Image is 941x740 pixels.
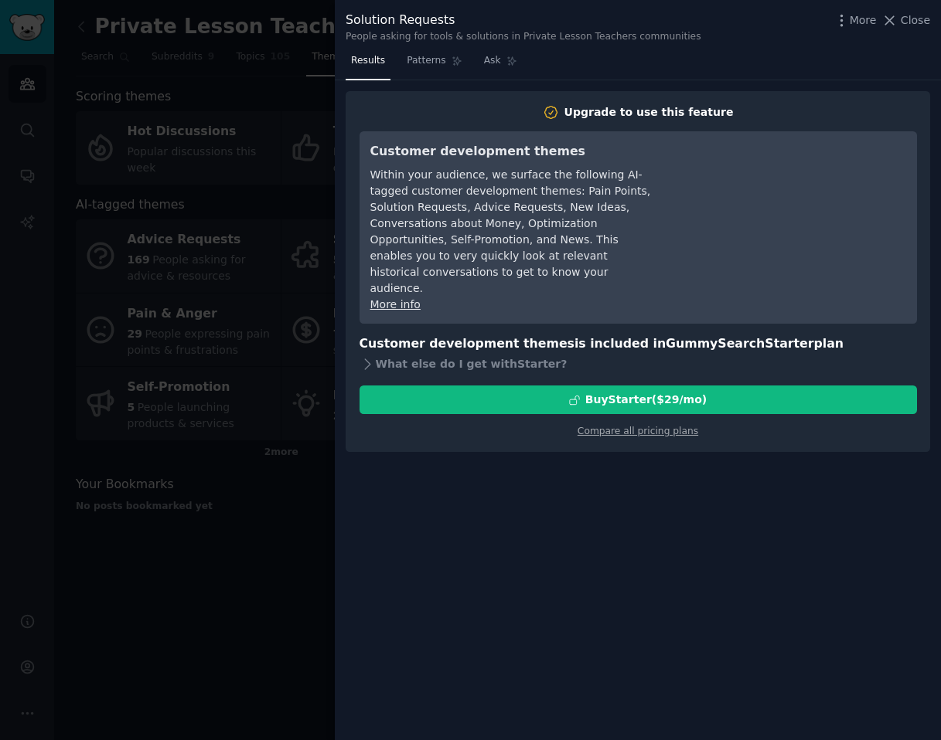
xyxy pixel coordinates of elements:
[370,298,421,311] a: More info
[370,142,653,161] h3: Customer development themes
[674,142,906,258] iframe: YouTube video player
[585,392,707,408] div: Buy Starter ($ 29 /mo )
[360,334,917,354] h3: Customer development themes is included in plan
[351,54,385,68] span: Results
[346,30,701,44] div: People asking for tools & solutions in Private Lesson Teachers communities
[346,49,390,80] a: Results
[578,426,698,436] a: Compare all pricing plans
[370,167,653,297] div: Within your audience, we surface the following AI-tagged customer development themes: Pain Points...
[360,385,917,414] button: BuyStarter($29/mo)
[346,11,701,30] div: Solution Requests
[850,12,877,29] span: More
[834,12,877,29] button: More
[484,54,501,68] span: Ask
[564,104,734,121] div: Upgrade to use this feature
[881,12,930,29] button: Close
[407,54,445,68] span: Patterns
[401,49,467,80] a: Patterns
[360,353,917,375] div: What else do I get with Starter ?
[901,12,930,29] span: Close
[666,336,813,351] span: GummySearch Starter
[479,49,523,80] a: Ask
